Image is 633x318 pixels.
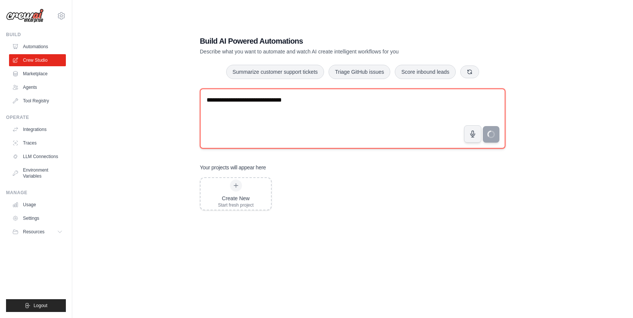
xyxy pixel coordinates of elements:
[6,114,66,120] div: Operate
[9,164,66,182] a: Environment Variables
[460,65,479,78] button: Get new suggestions
[9,137,66,149] a: Traces
[23,229,44,235] span: Resources
[9,81,66,93] a: Agents
[9,123,66,135] a: Integrations
[9,68,66,80] a: Marketplace
[9,95,66,107] a: Tool Registry
[6,190,66,196] div: Manage
[9,41,66,53] a: Automations
[595,282,633,318] iframe: Chat Widget
[9,212,66,224] a: Settings
[395,65,456,79] button: Score inbound leads
[464,125,481,143] button: Click to speak your automation idea
[33,303,47,309] span: Logout
[9,54,66,66] a: Crew Studio
[200,36,453,46] h1: Build AI Powered Automations
[6,299,66,312] button: Logout
[9,226,66,238] button: Resources
[6,32,66,38] div: Build
[9,151,66,163] a: LLM Connections
[218,202,254,208] div: Start fresh project
[200,48,453,55] p: Describe what you want to automate and watch AI create intelligent workflows for you
[200,164,266,171] h3: Your projects will appear here
[595,282,633,318] div: 聊天小组件
[226,65,324,79] button: Summarize customer support tickets
[6,9,44,23] img: Logo
[9,199,66,211] a: Usage
[329,65,390,79] button: Triage GitHub issues
[218,195,254,202] div: Create New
